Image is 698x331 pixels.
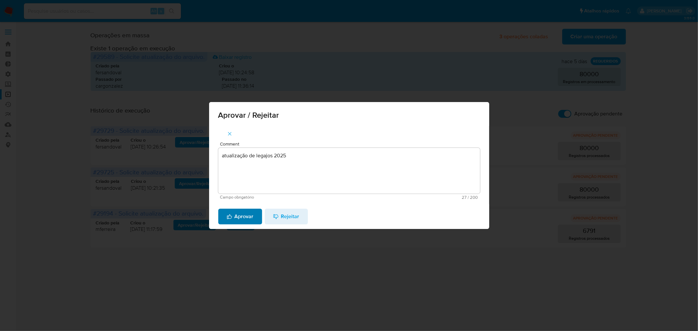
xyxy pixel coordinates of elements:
button: Aprovar [218,209,262,224]
button: Rejeitar [265,209,308,224]
span: Rejeitar [273,209,299,224]
span: Máximo 200 caracteres [349,195,478,200]
span: Aprovar / Rejeitar [218,111,480,119]
span: Aprovar [227,209,254,224]
span: Comment [220,142,482,147]
span: Campo obrigatório [220,195,349,200]
textarea: atualização de legajos 2025 [218,148,480,194]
